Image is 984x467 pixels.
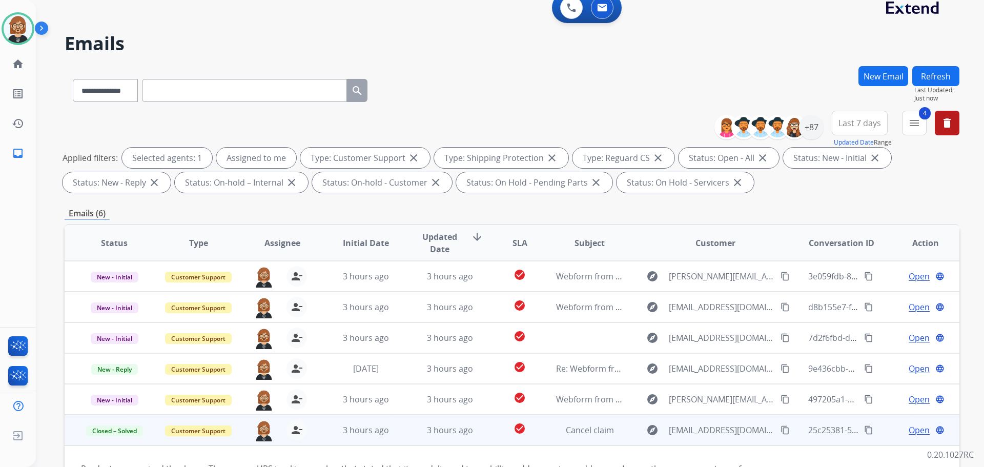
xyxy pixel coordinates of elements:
mat-icon: delete [941,117,953,129]
span: Open [909,393,930,405]
span: Open [909,332,930,344]
span: Open [909,424,930,436]
span: Last 7 days [838,121,881,125]
mat-icon: inbox [12,147,24,159]
span: Customer Support [165,395,232,405]
mat-icon: language [935,302,945,312]
div: Selected agents: 1 [122,148,212,168]
span: 3 hours ago [343,394,389,405]
span: 3 hours ago [427,394,473,405]
mat-icon: check_circle [514,299,526,312]
span: Customer [695,237,735,249]
mat-icon: content_copy [781,425,790,435]
mat-icon: arrow_downward [471,231,483,243]
button: Updated Date [834,138,874,147]
mat-icon: close [148,176,160,189]
img: agent-avatar [254,297,274,318]
span: 9e436cbb-a1c5-4798-8d68-7afa36ecd09d [808,363,965,374]
mat-icon: explore [646,362,659,375]
p: Emails (6) [65,207,110,220]
mat-icon: close [756,152,769,164]
span: New - Initial [91,395,138,405]
button: New Email [858,66,908,86]
mat-icon: explore [646,301,659,313]
mat-icon: search [351,85,363,97]
img: avatar [4,14,32,43]
span: 7d2f6fbd-dc72-415e-8ff2-50efc985fa7a [808,332,955,343]
span: [EMAIL_ADDRESS][DOMAIN_NAME] [669,301,774,313]
span: 497205a1-ebec-4537-8d6c-f9e39ceaa4a1 [808,394,963,405]
span: Webform from [PERSON_NAME][EMAIL_ADDRESS][DOMAIN_NAME] on [DATE] [556,394,852,405]
span: Re: Webform from [EMAIL_ADDRESS][DOMAIN_NAME] on [DATE] [556,363,802,374]
button: 4 [902,111,927,135]
div: Type: Shipping Protection [434,148,568,168]
span: [PERSON_NAME][EMAIL_ADDRESS][DOMAIN_NAME] [669,393,774,405]
span: [PERSON_NAME][EMAIL_ADDRESS][DOMAIN_NAME] [669,270,774,282]
span: 25c25381-56f6-4160-92c7-affcd96a7dcf [808,424,957,436]
span: New - Reply [91,364,138,375]
span: 3 hours ago [343,301,389,313]
mat-icon: check_circle [514,330,526,342]
mat-icon: content_copy [781,333,790,342]
span: 3 hours ago [427,363,473,374]
mat-icon: language [935,425,945,435]
mat-icon: content_copy [781,272,790,281]
div: +87 [799,115,824,139]
mat-icon: content_copy [864,272,873,281]
mat-icon: content_copy [864,364,873,373]
mat-icon: close [652,152,664,164]
span: 3 hours ago [427,301,473,313]
span: 3 hours ago [343,271,389,282]
mat-icon: history [12,117,24,130]
span: Webform from [EMAIL_ADDRESS][DOMAIN_NAME] on [DATE] [556,301,788,313]
p: 0.20.1027RC [927,449,974,461]
span: Just now [914,94,959,103]
mat-icon: home [12,58,24,70]
div: Status: On-hold – Internal [175,172,308,193]
mat-icon: person_remove [291,301,303,313]
span: 3 hours ago [427,332,473,343]
div: Status: New - Reply [63,172,171,193]
mat-icon: explore [646,332,659,344]
mat-icon: check_circle [514,422,526,435]
span: SLA [512,237,527,249]
span: [EMAIL_ADDRESS][DOMAIN_NAME] [669,362,774,375]
button: Last 7 days [832,111,888,135]
mat-icon: close [546,152,558,164]
mat-icon: language [935,395,945,404]
span: 3e059fdb-80ba-4662-887b-561bc27c6149 [808,271,966,282]
mat-icon: content_copy [864,425,873,435]
mat-icon: check_circle [514,361,526,373]
mat-icon: content_copy [781,302,790,312]
span: d8b155e7-f2c9-448c-a4ab-8b8e59b9db7b [808,301,967,313]
span: 3 hours ago [427,271,473,282]
h2: Emails [65,33,959,54]
mat-icon: menu [908,117,920,129]
span: 4 [919,107,931,119]
span: Customer Support [165,302,232,313]
span: Open [909,270,930,282]
span: Conversation ID [809,237,874,249]
span: Assignee [264,237,300,249]
mat-icon: explore [646,393,659,405]
th: Action [875,225,959,261]
mat-icon: person_remove [291,332,303,344]
span: Open [909,362,930,375]
span: Status [101,237,128,249]
div: Type: Reguard CS [572,148,674,168]
span: 3 hours ago [427,424,473,436]
span: 3 hours ago [343,332,389,343]
mat-icon: person_remove [291,393,303,405]
span: Range [834,138,892,147]
span: New - Initial [91,302,138,313]
mat-icon: person_remove [291,362,303,375]
span: Cancel claim [566,424,614,436]
span: Initial Date [343,237,389,249]
span: Webform from [PERSON_NAME][EMAIL_ADDRESS][DOMAIN_NAME] on [DATE] [556,271,852,282]
div: Status: On Hold - Servicers [617,172,754,193]
img: agent-avatar [254,420,274,441]
mat-icon: close [429,176,442,189]
div: Status: Open - All [679,148,779,168]
span: Type [189,237,208,249]
mat-icon: close [285,176,298,189]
